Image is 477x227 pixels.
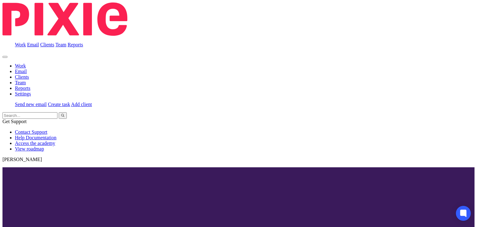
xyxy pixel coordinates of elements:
[15,141,55,146] a: Access the academy
[55,42,66,47] a: Team
[15,63,26,68] a: Work
[40,42,54,47] a: Clients
[15,86,30,91] a: Reports
[2,2,127,36] img: Pixie
[15,146,44,151] a: View roadmap
[15,42,26,47] a: Work
[27,42,39,47] a: Email
[2,119,27,124] span: Get Support
[71,102,92,107] a: Add client
[15,69,27,74] a: Email
[15,91,31,96] a: Settings
[2,157,475,162] p: [PERSON_NAME]
[15,102,47,107] a: Send new email
[59,112,67,119] button: Search
[48,102,70,107] a: Create task
[15,135,57,140] a: Help Documentation
[2,112,57,119] input: Search
[15,80,26,85] a: Team
[15,74,29,80] a: Clients
[68,42,83,47] a: Reports
[15,129,47,135] a: Contact Support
